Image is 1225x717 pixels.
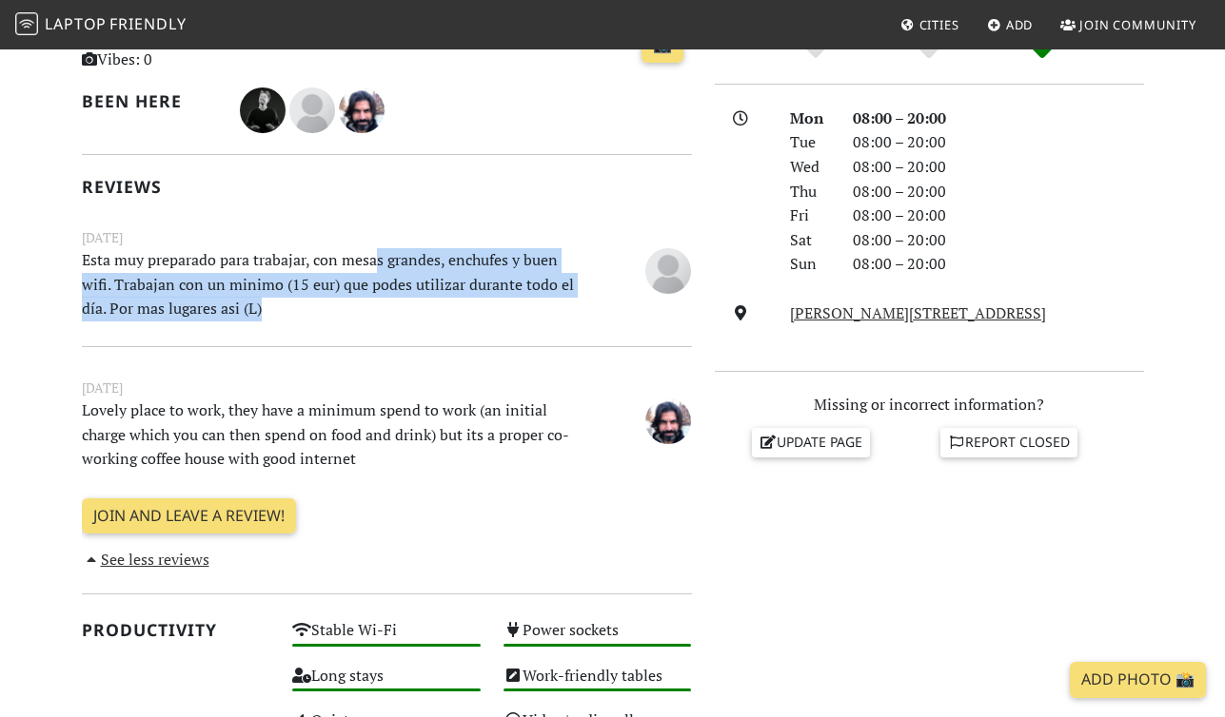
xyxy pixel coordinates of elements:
[645,248,691,294] img: blank-535327c66bd565773addf3077783bbfce4b00ec00e9fd257753287c682c7fa38.png
[339,87,385,133] img: 4429-elan.jpg
[645,259,691,280] span: Joaquin Cahiza
[1006,16,1034,33] span: Add
[240,87,286,133] img: 4929-vukasin.jpg
[82,620,270,640] h2: Productivity
[779,130,841,155] div: Tue
[70,378,703,398] small: [DATE]
[645,409,691,430] span: Elan Dassani
[779,252,841,277] div: Sun
[752,428,870,456] a: Update page
[979,8,1041,42] a: Add
[715,393,1144,417] p: Missing or incorrect information?
[70,398,598,472] p: Lovely place to work, they have a minimum spend to work (an initial charge which you can then spe...
[82,91,217,111] h2: Been here
[779,180,841,204] div: Thu
[841,130,1156,155] div: 08:00 – 20:00
[1053,8,1204,42] a: Join Community
[82,177,692,197] h2: Reviews
[240,98,289,119] span: Vukasin Stancevic
[492,662,703,707] div: Work-friendly tables
[109,13,186,34] span: Friendly
[82,498,296,534] a: Join and leave a review!
[790,302,1046,323] a: [PERSON_NAME][STREET_ADDRESS]
[1079,16,1196,33] span: Join Community
[841,155,1156,180] div: 08:00 – 20:00
[70,248,598,321] p: Esta muy preparado para trabajar, con mesas grandes, enchufes y buen wifi. Trabajan con un minimo...
[893,8,967,42] a: Cities
[779,107,841,131] div: Mon
[1070,662,1206,698] a: Add Photo 📸
[339,98,385,119] span: Elan Dassani
[281,616,492,662] div: Stable Wi-Fi
[15,9,187,42] a: LaptopFriendly LaptopFriendly
[919,16,959,33] span: Cities
[841,252,1156,277] div: 08:00 – 20:00
[841,107,1156,131] div: 08:00 – 20:00
[82,549,209,570] a: See less reviews
[289,98,339,119] span: Joaquin Cahiza
[841,228,1156,253] div: 08:00 – 20:00
[492,616,703,662] div: Power sockets
[45,13,107,34] span: Laptop
[281,662,492,707] div: Long stays
[841,203,1156,228] div: 08:00 – 20:00
[779,203,841,228] div: Fri
[70,227,703,248] small: [DATE]
[841,180,1156,204] div: 08:00 – 20:00
[645,398,691,444] img: 4429-elan.jpg
[15,12,38,35] img: LaptopFriendly
[289,87,335,133] img: blank-535327c66bd565773addf3077783bbfce4b00ec00e9fd257753287c682c7fa38.png
[779,228,841,253] div: Sat
[779,155,841,180] div: Wed
[940,428,1077,456] a: Report closed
